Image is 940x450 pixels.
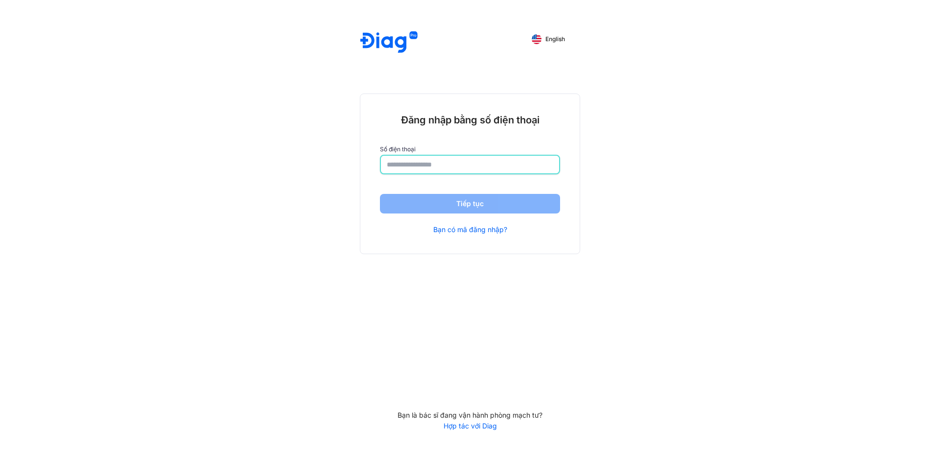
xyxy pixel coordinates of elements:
[360,411,580,420] div: Bạn là bác sĩ đang vận hành phòng mạch tư?
[380,194,560,213] button: Tiếp tục
[545,36,565,43] span: English
[380,146,560,153] label: Số điện thoại
[360,422,580,430] a: Hợp tác với Diag
[433,225,507,234] a: Bạn có mã đăng nhập?
[532,34,541,44] img: English
[360,31,418,54] img: logo
[525,31,572,47] button: English
[380,114,560,126] div: Đăng nhập bằng số điện thoại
